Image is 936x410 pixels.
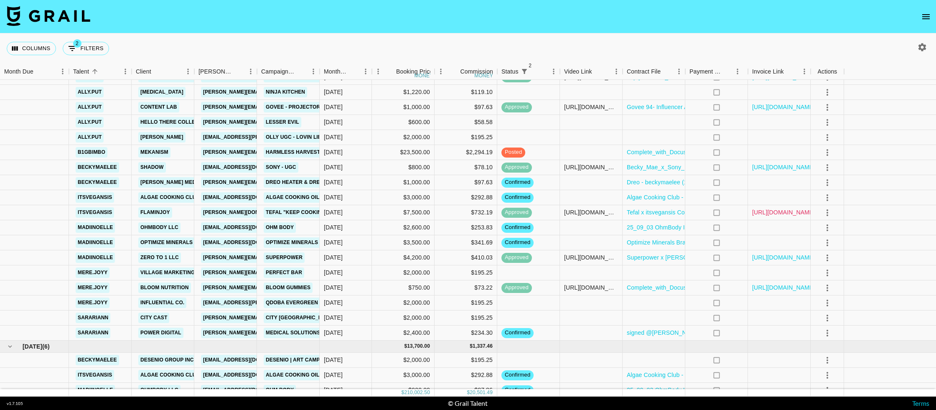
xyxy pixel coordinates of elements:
[501,103,532,111] span: approved
[519,66,530,77] div: 2 active filters
[138,177,203,188] a: [PERSON_NAME] Media
[138,147,170,158] a: Mekanism
[257,64,320,80] div: Campaign (Type)
[138,267,197,278] a: Village Marketing
[627,223,788,232] a: 25_09_03 OhmBody Influencer Agreement_Madison Hall.pdf
[295,66,307,77] button: Sort
[435,311,497,326] div: $195.25
[320,64,372,80] div: Month Due
[820,266,834,280] button: select merge strategy
[372,175,435,190] div: $1,000.00
[201,252,337,263] a: [PERSON_NAME][EMAIL_ADDRESS][DOMAIN_NAME]
[119,65,132,78] button: Menu
[435,235,497,250] div: $341.69
[201,222,295,233] a: [EMAIL_ADDRESS][DOMAIN_NAME]
[685,64,748,80] div: Payment Sent
[752,283,815,292] a: [URL][DOMAIN_NAME]
[627,148,781,156] a: Complete_with_Docusign_MEREDITH__Mekanism_-_.pdf
[201,313,337,323] a: [PERSON_NAME][EMAIL_ADDRESS][DOMAIN_NAME]
[89,66,101,77] button: Sort
[264,207,359,218] a: Tefal "Keep Cooking" Campaign
[435,190,497,205] div: $292.88
[132,64,194,80] div: Client
[264,177,357,188] a: Dreo Heater & Dreo Humidifier​
[435,115,497,130] div: $58.58
[560,64,623,80] div: Video Link
[324,103,343,111] div: Oct '25
[564,103,618,111] div: https://www.tiktok.com/@ally.put/video/7558913673964817677
[264,102,322,112] a: Govee - Projector
[372,220,435,235] div: $2,600.00
[627,283,784,292] a: Complete_with_Docusign_Meredith_Good_x_Bloom (1).pdf
[372,205,435,220] div: $7,500.00
[151,66,163,77] button: Sort
[820,206,834,220] button: select merge strategy
[501,329,534,337] span: confirmed
[264,132,333,143] a: Olly UGC - Lovin Libido
[372,383,435,398] div: $900.00
[76,252,115,263] a: madiinoelle
[435,65,447,78] button: Menu
[798,65,811,78] button: Menu
[4,64,33,80] div: Month Due
[748,64,811,80] div: Invoice Link
[4,341,16,352] button: hide children
[324,118,343,126] div: Oct '25
[182,65,194,78] button: Menu
[201,162,295,173] a: [EMAIL_ADDRESS][DOMAIN_NAME]
[530,66,542,77] button: Sort
[435,250,497,265] div: $410.03
[564,253,618,262] div: https://www.instagram.com/p/DOg6dnsDlzQ/
[233,66,244,77] button: Sort
[201,385,295,395] a: [EMAIL_ADDRESS][DOMAIN_NAME]
[752,64,784,80] div: Invoice Link
[7,401,23,406] div: v 1.7.105
[201,283,337,293] a: [PERSON_NAME][EMAIL_ADDRESS][DOMAIN_NAME]
[497,64,560,80] div: Status
[138,237,195,248] a: Optimize Minerals
[435,368,497,383] div: $292.88
[752,208,815,216] a: [URL][DOMAIN_NAME]
[501,284,532,292] span: approved
[547,65,560,78] button: Menu
[76,355,119,365] a: beckymaelee
[752,253,815,262] a: [URL][DOMAIN_NAME]
[820,368,834,382] button: select merge strategy
[627,208,738,216] a: Tefal x itsvegansis Contract signed (2).pdf
[627,163,781,171] a: Becky_Mae_x_Sony_Personal_Audio_Campaign.docx.pdf
[201,192,295,203] a: [EMAIL_ADDRESS][DOMAIN_NAME]
[820,85,834,99] button: select merge strategy
[820,311,834,325] button: select merge strategy
[264,370,385,380] a: Algae Cooking Oil - Ongoing - November
[404,343,407,350] div: $
[818,64,837,80] div: Actions
[7,6,90,26] img: Grail Talent
[435,280,497,295] div: $73.22
[372,250,435,265] div: $4,200.00
[372,190,435,205] div: $3,000.00
[372,115,435,130] div: $600.00
[470,343,473,350] div: $
[627,64,661,80] div: Contract File
[820,130,834,145] button: select merge strategy
[324,64,348,80] div: Month Due
[324,133,343,141] div: Oct '25
[201,328,380,338] a: [PERSON_NAME][EMAIL_ADDRESS][PERSON_NAME][DOMAIN_NAME]
[201,207,422,218] a: [PERSON_NAME][DOMAIN_NAME][EMAIL_ADDRESS][PERSON_NAME][DOMAIN_NAME]
[138,385,181,395] a: OhmBody LLC
[264,117,301,127] a: Lesser Evil
[564,283,618,292] div: https://www.instagram.com/p/DPjcdGgDsrW/
[264,313,336,323] a: City [GEOGRAPHIC_DATA]
[324,253,343,262] div: Oct '25
[138,370,212,380] a: Algae Cooking Club Inc
[76,267,109,278] a: mere.joyy
[501,148,525,156] span: posted
[372,311,435,326] div: $2,000.00
[435,326,497,341] div: $234.30
[912,399,929,407] a: Terms
[820,115,834,130] button: select merge strategy
[501,386,534,394] span: confirmed
[76,298,109,308] a: mere.joyy
[201,117,337,127] a: [PERSON_NAME][EMAIL_ADDRESS][DOMAIN_NAME]
[307,65,320,78] button: Menu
